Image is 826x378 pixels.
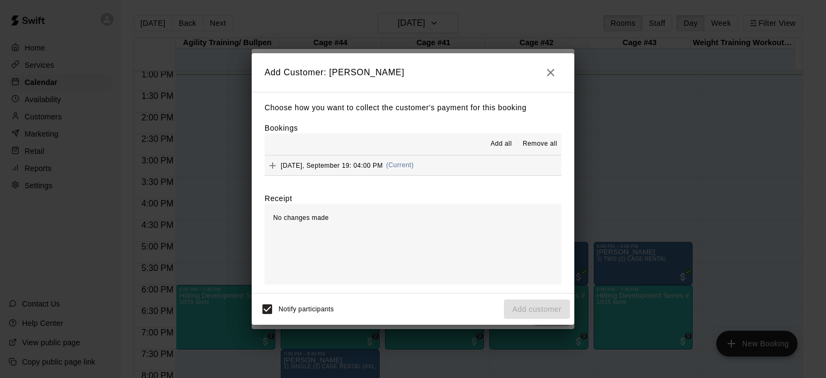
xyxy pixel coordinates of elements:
[484,135,518,153] button: Add all
[252,53,574,92] h2: Add Customer: [PERSON_NAME]
[386,161,414,169] span: (Current)
[490,139,512,149] span: Add all
[281,161,383,169] span: [DATE], September 19: 04:00 PM
[518,135,561,153] button: Remove all
[265,124,298,132] label: Bookings
[273,214,329,222] span: No changes made
[265,101,561,115] p: Choose how you want to collect the customer's payment for this booking
[279,305,334,313] span: Notify participants
[523,139,557,149] span: Remove all
[265,161,281,169] span: Add
[265,193,292,204] label: Receipt
[265,155,561,175] button: Add[DATE], September 19: 04:00 PM(Current)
